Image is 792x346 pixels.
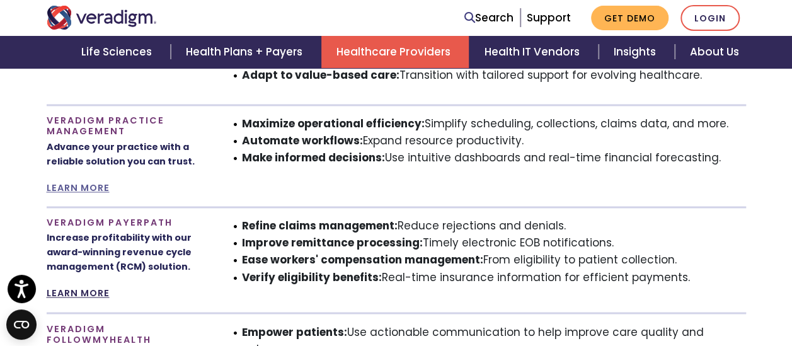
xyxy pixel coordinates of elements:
[242,133,363,148] strong: Automate workflows:
[242,218,398,233] strong: Refine claims management:
[242,270,382,285] strong: Verify eligibility benefits:
[242,67,399,83] strong: Adapt to value-based care:
[171,36,321,68] a: Health Plans + Payers
[47,217,207,228] h4: Veradigm Payerpath
[47,6,157,30] img: Veradigm logo
[242,116,425,131] strong: Maximize operational efficiency:
[47,182,110,194] a: LEARN MORE
[66,36,171,68] a: Life Sciences
[242,234,746,251] li: Timely electronic EOB notifications.
[6,309,37,340] button: Open CMP widget
[242,235,423,250] strong: Improve remittance processing:
[47,287,110,299] a: LEARN MORE
[242,269,746,286] li: Real-time insurance information for efficient payments.
[242,150,385,165] strong: Make informed decisions:
[242,251,746,268] li: From eligibility to patient collection.
[680,5,740,31] a: Login
[242,324,347,339] strong: Empower patients:
[591,6,669,30] a: Get Demo
[469,36,598,68] a: Health IT Vendors
[599,36,675,68] a: Insights
[47,115,207,137] h4: Veradigm Practice Management
[464,9,514,26] a: Search
[242,217,746,234] li: Reduce rejections and denials.
[47,140,207,169] p: Advance your practice with a reliable solution you can trust.
[675,36,754,68] a: About Us
[527,10,571,25] a: Support
[242,67,746,84] li: Transition with tailored support for evolving healthcare.
[321,36,469,68] a: Healthcare Providers
[242,115,746,132] li: Simplify scheduling, collections, claims data, and more.
[242,149,746,166] li: Use intuitive dashboards and real-time financial forecasting.
[47,231,207,274] p: Increase profitability with our award-winning revenue cycle management (RCM) solution.
[242,132,746,149] li: Expand resource productivity.
[242,252,483,267] strong: Ease workers' compensation management:
[47,323,207,345] h4: Veradigm FollowMyHealth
